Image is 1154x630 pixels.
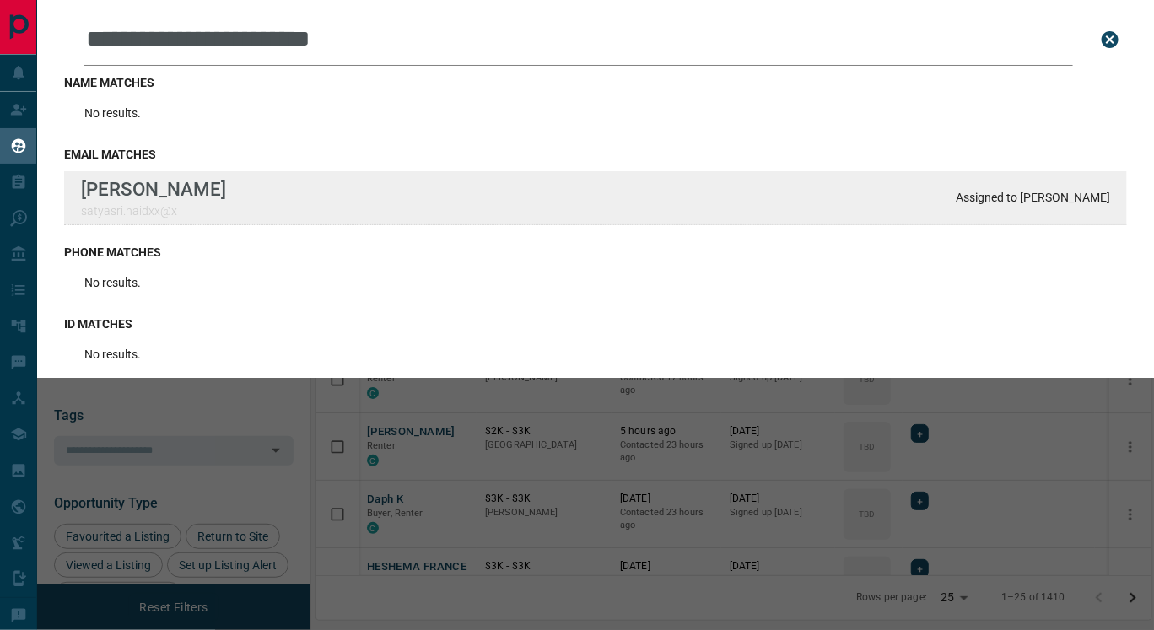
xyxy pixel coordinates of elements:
[64,245,1127,259] h3: phone matches
[81,204,226,218] p: satyasri.naidxx@x
[64,148,1127,161] h3: email matches
[81,178,226,200] p: [PERSON_NAME]
[1093,23,1127,57] button: close search bar
[956,191,1110,204] p: Assigned to [PERSON_NAME]
[64,76,1127,89] h3: name matches
[84,276,141,289] p: No results.
[84,106,141,120] p: No results.
[64,317,1127,331] h3: id matches
[84,347,141,361] p: No results.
